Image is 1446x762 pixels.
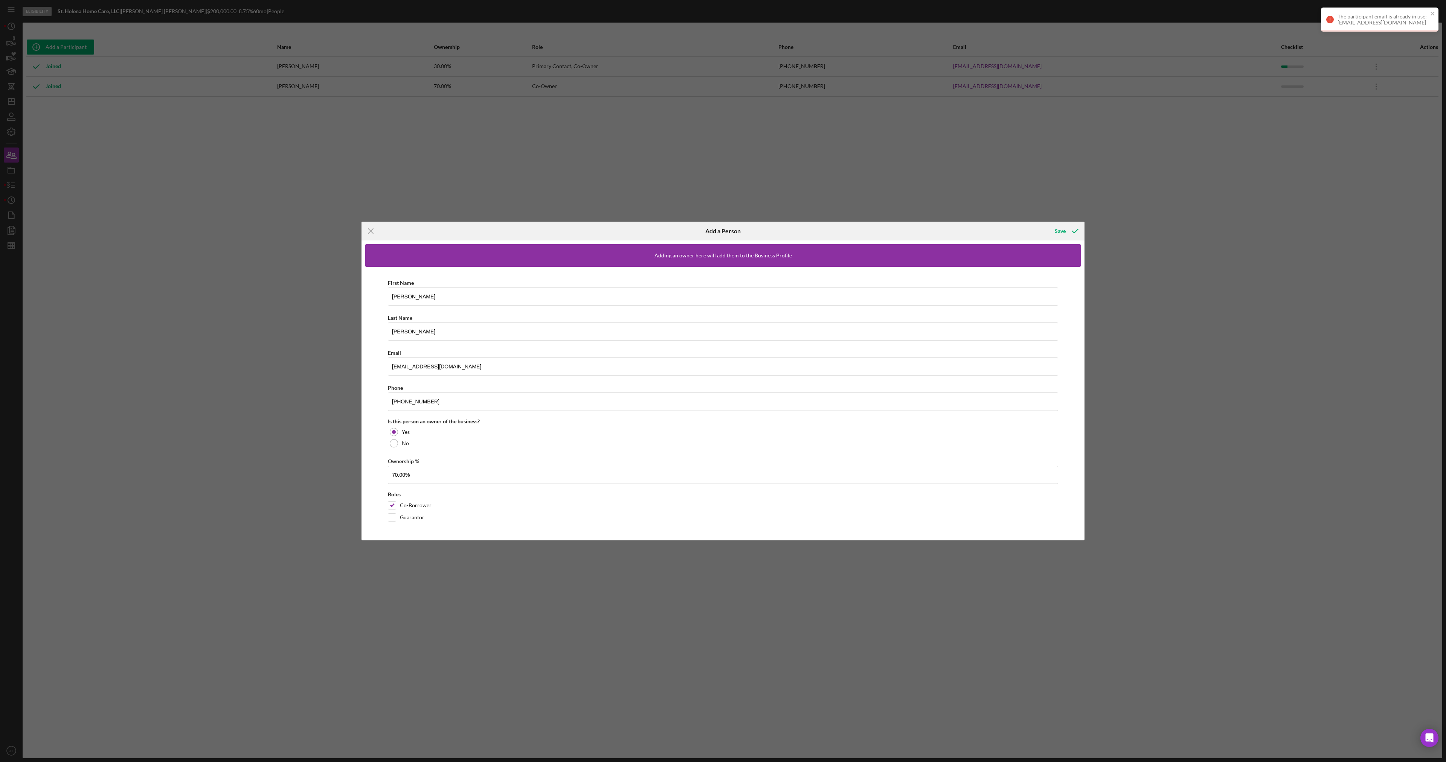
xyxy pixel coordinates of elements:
[400,502,432,509] label: Co-Borrower
[388,458,419,464] label: Ownership %
[1047,224,1084,239] button: Save
[1338,14,1428,26] div: The participant email is already in use: [EMAIL_ADDRESS][DOMAIN_NAME]
[1055,224,1066,239] div: Save
[388,350,401,356] label: Email
[388,315,412,321] label: Last Name
[654,252,792,259] div: Adding an owner here will add them to the Business Profile
[402,440,409,446] label: No
[1420,729,1438,747] div: Open Intercom Messenger
[388,491,1058,497] div: Roles
[400,514,424,521] label: Guarantor
[1430,11,1435,18] button: close
[388,418,1058,424] div: Is this person an owner of the business?
[388,280,414,286] label: First Name
[388,385,403,391] label: Phone
[705,228,741,234] h6: Add a Person
[402,429,410,435] label: Yes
